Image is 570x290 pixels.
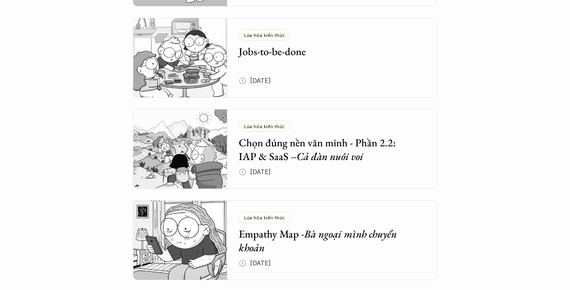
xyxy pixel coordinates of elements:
[239,136,415,163] h5: Chọn đúng nền văn minh - Phần 2.2: IAP & SaaS –
[244,124,285,129] p: Lúa hóa kiến thức
[239,75,271,86] p: 🕔 [DATE]
[244,215,285,220] p: Lúa hóa kiến thức
[297,149,363,163] em: Cả đàn nuôi voi
[239,227,415,255] h5: Empathy Map -
[239,166,271,177] p: 🕔 [DATE]
[239,227,399,254] em: Bà ngoại mình chuyển khoản
[133,200,437,280] a: Lúa hóa kiến thứcEmpathy Map -Bà ngoại mình chuyển khoản🕔 [DATE]
[239,257,271,269] p: 🕔 [DATE]
[133,18,437,98] a: Lúa hóa kiến thứcJobs-to-be-done🕔 [DATE]
[239,44,415,58] h5: Jobs-to-be-done
[244,32,285,38] p: Lúa hóa kiến thức
[133,109,437,189] a: Lúa hóa kiến thứcChọn đúng nền văn minh - Phần 2.2: IAP & SaaS –Cả đàn nuôi voi🕔 [DATE]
